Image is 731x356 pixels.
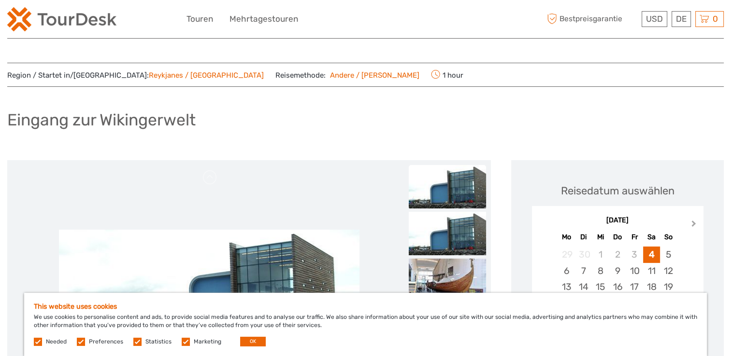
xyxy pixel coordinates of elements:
div: Fr [626,231,643,244]
div: Choose Samstag, 18. Oktober 2025 [643,279,660,295]
img: 7ACE533B2CF195BFA94B50255A8125074FF24CD2E3105AED6C7E2CA68E35475E_160x90.jpg [409,212,486,255]
img: 7ACE533B2CF195BFA94B50255A8125074FF24CD2E3105AED6C7E2CA68E35475E_main_slider.jpg [59,230,359,332]
div: Choose Donnerstag, 16. Oktober 2025 [609,279,626,295]
span: USD [646,14,663,24]
img: 88F2B786F0D055F078D3021ACC65DA820C37231AB345B4AAA7A87483385F8867_160x90.jpg [409,259,486,302]
a: Touren [186,12,213,26]
div: Do [609,231,626,244]
h1: Eingang zur Wikingerwelt [7,110,196,130]
div: Choose Dienstag, 7. Oktober 2025 [575,263,592,279]
h5: This website uses cookies [34,302,697,311]
div: Choose Sonntag, 5. Oktober 2025 [660,246,677,262]
div: Not available Mittwoch, 1. Oktober 2025 [592,246,609,262]
div: Not available Donnerstag, 2. Oktober 2025 [609,246,626,262]
span: 0 [711,14,719,24]
label: Needed [46,338,67,346]
div: Choose Mittwoch, 15. Oktober 2025 [592,279,609,295]
div: Choose Montag, 13. Oktober 2025 [558,279,575,295]
div: Di [575,231,592,244]
a: Andere / [PERSON_NAME] [326,71,419,80]
div: We use cookies to personalise content and ads, to provide social media features and to analyse ou... [24,293,707,356]
div: Choose Sonntag, 12. Oktober 2025 [660,263,677,279]
div: Mo [558,231,575,244]
div: Mi [592,231,609,244]
div: DE [672,11,691,27]
div: month 2025-10 [535,246,700,342]
a: Mehrtagestouren [229,12,298,26]
button: Next Month [687,218,702,233]
label: Statistics [145,338,172,346]
div: Choose Dienstag, 14. Oktober 2025 [575,279,592,295]
div: Choose Montag, 6. Oktober 2025 [558,263,575,279]
div: Choose Sonntag, 19. Oktober 2025 [660,279,677,295]
div: Not available Freitag, 3. Oktober 2025 [626,246,643,262]
div: Sa [643,231,660,244]
div: So [660,231,677,244]
div: Choose Samstag, 4. Oktober 2025 [643,246,660,262]
label: Marketing [194,338,221,346]
div: Choose Freitag, 10. Oktober 2025 [626,263,643,279]
label: Preferences [89,338,123,346]
img: 2254-3441b4b5-4e5f-4d00-b396-31f1d84a6ebf_logo_small.png [7,7,116,31]
div: Not available Montag, 29. September 2025 [558,246,575,262]
div: Choose Samstag, 11. Oktober 2025 [643,263,660,279]
div: Not available Dienstag, 30. September 2025 [575,246,592,262]
span: Bestpreisgarantie [545,11,639,27]
div: [DATE] [532,216,703,226]
span: Reisemethode: [275,68,419,82]
span: 1 hour [431,68,463,82]
div: Choose Mittwoch, 8. Oktober 2025 [592,263,609,279]
img: 7ACE533B2CF195BFA94B50255A8125074FF24CD2E3105AED6C7E2CA68E35475E_160x90.jpg [409,165,486,208]
span: Region / Startet in/[GEOGRAPHIC_DATA]: [7,70,264,81]
button: OK [240,337,266,346]
div: Reisedatum auswählen [561,183,674,198]
a: Reykjanes / [GEOGRAPHIC_DATA] [149,71,264,80]
div: Choose Donnerstag, 9. Oktober 2025 [609,263,626,279]
div: Choose Freitag, 17. Oktober 2025 [626,279,643,295]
